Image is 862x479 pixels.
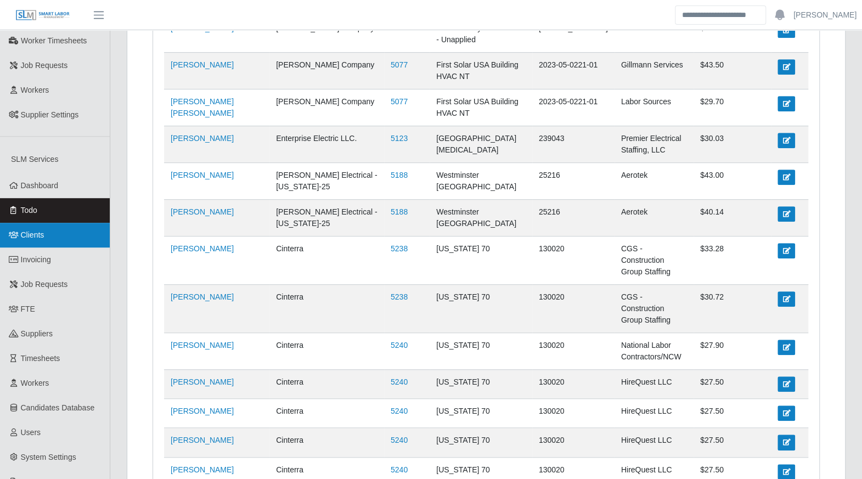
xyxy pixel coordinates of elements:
[21,206,37,215] span: Todo
[171,377,234,386] a: [PERSON_NAME]
[171,436,234,444] a: [PERSON_NAME]
[171,60,234,69] a: [PERSON_NAME]
[269,369,384,398] td: Cinterra
[615,126,694,162] td: Premier Electrical Staffing, LLC
[171,134,234,143] a: [PERSON_NAME]
[21,230,44,239] span: Clients
[615,369,694,398] td: HireQuest LLC
[793,9,857,21] a: [PERSON_NAME]
[694,15,771,52] td: $71.00
[694,162,771,199] td: $43.00
[21,329,53,338] span: Suppliers
[21,403,95,412] span: Candidates Database
[171,341,234,350] a: [PERSON_NAME]
[21,305,35,313] span: FTE
[532,333,615,369] td: 130020
[391,171,408,179] a: 5188
[615,284,694,333] td: CGS - Construction Group Staffing
[532,89,615,126] td: 2023-05-0221-01
[532,126,615,162] td: 239043
[391,377,408,386] a: 5240
[615,333,694,369] td: National Labor Contractors/NCW
[694,89,771,126] td: $29.70
[391,407,408,415] a: 5240
[15,9,70,21] img: SLM Logo
[391,341,408,350] a: 5240
[615,162,694,199] td: Aerotek
[430,126,532,162] td: [GEOGRAPHIC_DATA][MEDICAL_DATA]
[532,236,615,284] td: 130020
[171,407,234,415] a: [PERSON_NAME]
[430,333,532,369] td: [US_STATE] 70
[532,15,615,52] td: [PHONE_NUMBER]
[430,428,532,457] td: [US_STATE] 70
[269,15,384,52] td: [PERSON_NAME] Company
[532,52,615,89] td: 2023-05-0221-01
[694,236,771,284] td: $33.28
[171,292,234,301] a: [PERSON_NAME]
[615,52,694,89] td: Gillmann Services
[391,207,408,216] a: 5188
[269,236,384,284] td: Cinterra
[21,181,59,190] span: Dashboard
[694,199,771,236] td: $40.14
[532,284,615,333] td: 130020
[269,89,384,126] td: [PERSON_NAME] Company
[391,292,408,301] a: 5238
[615,15,694,52] td: Labor Sources
[391,97,408,106] a: 5077
[391,244,408,253] a: 5238
[269,162,384,199] td: [PERSON_NAME] Electrical - [US_STATE]-25
[694,52,771,89] td: $43.50
[391,465,408,474] a: 5240
[532,199,615,236] td: 25216
[21,36,87,45] span: Worker Timesheets
[615,428,694,457] td: HireQuest LLC
[21,61,68,70] span: Job Requests
[430,284,532,333] td: [US_STATE] 70
[430,369,532,398] td: [US_STATE] 70
[430,162,532,199] td: Westminster [GEOGRAPHIC_DATA]
[171,207,234,216] a: [PERSON_NAME]
[694,369,771,398] td: $27.50
[269,333,384,369] td: Cinterra
[21,354,60,363] span: Timesheets
[430,199,532,236] td: Westminster [GEOGRAPHIC_DATA]
[532,398,615,427] td: 130020
[694,428,771,457] td: $27.50
[269,126,384,162] td: Enterprise Electric LLC.
[391,436,408,444] a: 5240
[694,126,771,162] td: $30.03
[171,244,234,253] a: [PERSON_NAME]
[171,24,234,32] a: [PERSON_NAME]
[21,379,49,387] span: Workers
[430,89,532,126] td: First Solar USA Building HVAC NT
[615,398,694,427] td: HireQuest LLC
[21,280,68,289] span: Job Requests
[615,199,694,236] td: Aerotek
[532,162,615,199] td: 25216
[21,428,41,437] span: Users
[532,428,615,457] td: 130020
[391,134,408,143] a: 5123
[269,398,384,427] td: Cinterra
[391,60,408,69] a: 5077
[391,24,408,32] a: 1791
[21,453,76,461] span: System Settings
[171,171,234,179] a: [PERSON_NAME]
[532,369,615,398] td: 130020
[430,52,532,89] td: First Solar USA Building HVAC NT
[615,89,694,126] td: Labor Sources
[269,199,384,236] td: [PERSON_NAME] Electrical - [US_STATE]-25
[694,284,771,333] td: $30.72
[430,236,532,284] td: [US_STATE] 70
[430,15,532,52] td: G-L - Holiday - Education - Unapplied
[171,465,234,474] a: [PERSON_NAME]
[694,333,771,369] td: $27.90
[615,236,694,284] td: CGS - Construction Group Staffing
[430,398,532,427] td: [US_STATE] 70
[694,398,771,427] td: $27.50
[21,110,79,119] span: Supplier Settings
[675,5,766,25] input: Search
[21,86,49,94] span: Workers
